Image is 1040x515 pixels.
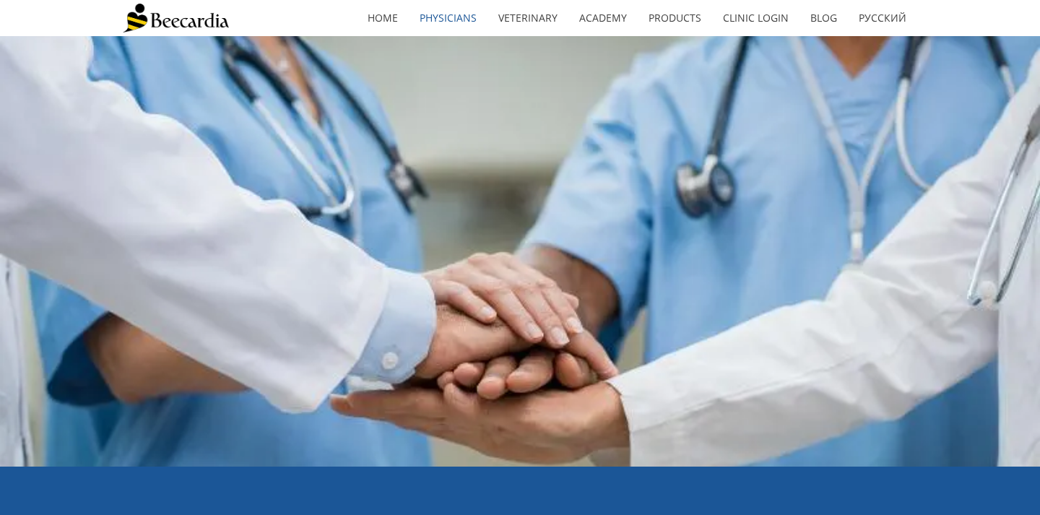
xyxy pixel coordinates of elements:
[712,1,799,35] a: Clinic Login
[568,1,638,35] a: Academy
[123,4,229,33] img: Beecardia
[357,1,409,35] a: home
[799,1,848,35] a: Blog
[638,1,712,35] a: Products
[487,1,568,35] a: Veterinary
[409,1,487,35] a: Physicians
[848,1,917,35] a: Русский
